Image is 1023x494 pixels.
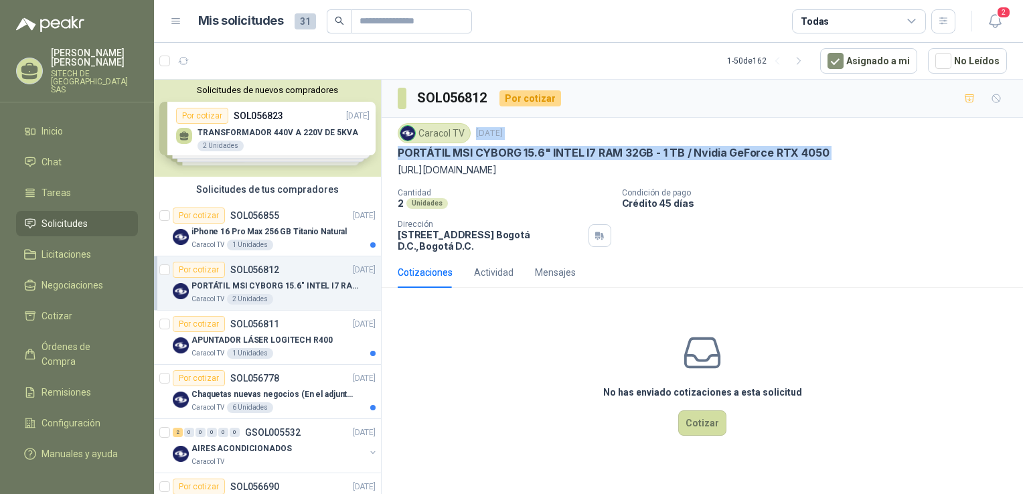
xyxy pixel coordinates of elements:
[16,242,138,267] a: Licitaciones
[16,16,84,32] img: Logo peakr
[230,482,279,491] p: SOL056690
[227,348,273,359] div: 1 Unidades
[218,428,228,437] div: 0
[42,278,103,293] span: Negociaciones
[16,180,138,205] a: Tareas
[191,294,224,305] p: Caracol TV
[173,316,225,332] div: Por cotizar
[173,283,189,299] img: Company Logo
[727,50,809,72] div: 1 - 50 de 162
[184,428,194,437] div: 0
[295,13,316,29] span: 31
[42,416,100,430] span: Configuración
[173,424,378,467] a: 2 0 0 0 0 0 GSOL005532[DATE] Company LogoAIRES ACONDICIONADOSCaracol TV
[42,185,71,200] span: Tareas
[16,380,138,405] a: Remisiones
[42,155,62,169] span: Chat
[398,146,829,160] p: PORTÁTIL MSI CYBORG 15.6" INTEL I7 RAM 32GB - 1 TB / Nvidia GeForce RTX 4050
[678,410,726,436] button: Cotizar
[42,339,125,369] span: Órdenes de Compra
[191,388,358,401] p: Chaquetas nuevas negocios (En el adjunto mas informacion)
[154,202,381,256] a: Por cotizarSOL056855[DATE] Company LogoiPhone 16 Pro Max 256 GB Titanio NaturalCaracol TV1 Unidades
[16,211,138,236] a: Solicitudes
[353,318,376,331] p: [DATE]
[406,198,448,209] div: Unidades
[230,428,240,437] div: 0
[398,265,453,280] div: Cotizaciones
[622,188,1018,197] p: Condición de pago
[16,149,138,175] a: Chat
[191,348,224,359] p: Caracol TV
[499,90,561,106] div: Por cotizar
[622,197,1018,209] p: Crédito 45 días
[154,256,381,311] a: Por cotizarSOL056812[DATE] Company LogoPORTÁTIL MSI CYBORG 15.6" INTEL I7 RAM 32GB - 1 TB / Nvidi...
[191,442,292,455] p: AIRES ACONDICIONADOS
[191,334,333,347] p: APUNTADOR LÁSER LOGITECH R400
[173,262,225,278] div: Por cotizar
[245,428,301,437] p: GSOL005532
[173,428,183,437] div: 2
[191,402,224,413] p: Caracol TV
[173,208,225,224] div: Por cotizar
[603,385,802,400] h3: No has enviado cotizaciones a esta solicitud
[928,48,1007,74] button: No Leídos
[16,272,138,298] a: Negociaciones
[51,70,138,94] p: SITECH DE [GEOGRAPHIC_DATA] SAS
[16,303,138,329] a: Cotizar
[42,247,91,262] span: Licitaciones
[198,11,284,31] h1: Mis solicitudes
[207,428,217,437] div: 0
[398,220,583,229] p: Dirección
[154,365,381,419] a: Por cotizarSOL056778[DATE] Company LogoChaquetas nuevas negocios (En el adjunto mas informacion)C...
[191,280,358,293] p: PORTÁTIL MSI CYBORG 15.6" INTEL I7 RAM 32GB - 1 TB / Nvidia GeForce RTX 4050
[230,265,279,274] p: SOL056812
[16,118,138,144] a: Inicio
[173,392,189,408] img: Company Logo
[476,127,503,140] p: [DATE]
[51,48,138,67] p: [PERSON_NAME] [PERSON_NAME]
[159,85,376,95] button: Solicitudes de nuevos compradores
[173,446,189,462] img: Company Logo
[353,210,376,222] p: [DATE]
[173,370,225,386] div: Por cotizar
[173,337,189,353] img: Company Logo
[335,16,344,25] span: search
[42,216,88,231] span: Solicitudes
[398,229,583,252] p: [STREET_ADDRESS] Bogotá D.C. , Bogotá D.C.
[195,428,206,437] div: 0
[535,265,576,280] div: Mensajes
[820,48,917,74] button: Asignado a mi
[154,177,381,202] div: Solicitudes de tus compradores
[227,402,273,413] div: 6 Unidades
[154,311,381,365] a: Por cotizarSOL056811[DATE] Company LogoAPUNTADOR LÁSER LOGITECH R400Caracol TV1 Unidades
[353,481,376,493] p: [DATE]
[227,240,273,250] div: 1 Unidades
[353,426,376,439] p: [DATE]
[398,123,471,143] div: Caracol TV
[398,163,1007,177] p: [URL][DOMAIN_NAME]
[230,374,279,383] p: SOL056778
[173,229,189,245] img: Company Logo
[417,88,489,108] h3: SOL056812
[191,457,224,467] p: Caracol TV
[42,385,91,400] span: Remisiones
[996,6,1011,19] span: 2
[42,309,72,323] span: Cotizar
[983,9,1007,33] button: 2
[801,14,829,29] div: Todas
[230,319,279,329] p: SOL056811
[191,226,347,238] p: iPhone 16 Pro Max 256 GB Titanio Natural
[353,372,376,385] p: [DATE]
[398,197,404,209] p: 2
[16,441,138,467] a: Manuales y ayuda
[227,294,273,305] div: 2 Unidades
[400,126,415,141] img: Company Logo
[154,80,381,177] div: Solicitudes de nuevos compradoresPor cotizarSOL056823[DATE] TRANSFORMADOR 440V A 220V DE 5KVA2 Un...
[42,446,118,461] span: Manuales y ayuda
[42,124,63,139] span: Inicio
[191,240,224,250] p: Caracol TV
[16,410,138,436] a: Configuración
[230,211,279,220] p: SOL056855
[398,188,611,197] p: Cantidad
[16,334,138,374] a: Órdenes de Compra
